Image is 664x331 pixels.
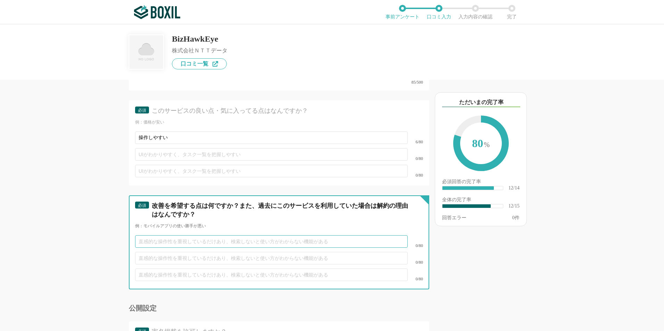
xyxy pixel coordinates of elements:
[408,173,423,177] div: 0/80
[508,186,520,190] div: 12/14
[135,131,408,144] input: UIがわかりやすく、タスク一覧を把握しやすい
[135,80,423,84] div: 85/500
[484,141,490,148] span: %
[442,186,494,190] div: ​
[135,223,423,229] div: 例：モバイルアプリの使い勝手が悪い
[457,5,493,19] li: 入力内容の確認
[460,122,502,165] span: 80
[384,5,421,19] li: 事前アンケート
[408,277,423,281] div: 0/80
[134,5,180,19] img: ボクシルSaaS_ロゴ
[408,156,423,161] div: 0/80
[172,35,227,43] div: BizHawkEye
[408,260,423,264] div: 0/80
[181,61,208,67] span: 口コミ一覧
[508,204,520,209] div: 12/15
[493,5,530,19] li: 完了
[129,305,429,312] div: 公開設定
[138,108,146,113] span: 必須
[408,244,423,248] div: 0/80
[152,107,411,115] div: このサービスの良い点・気に入ってる点はなんですか？
[512,215,520,220] div: 件
[135,252,408,264] input: 直感的な操作性を重視しているだけあり、検索しないと使い方がわからない機能がある
[135,148,408,161] input: UIがわかりやすく、タスク一覧を把握しやすい
[172,58,227,69] a: 口コミ一覧
[442,98,520,107] div: ただいまの完了率
[135,235,408,248] input: 直感的な操作性を重視しているだけあり、検索しないと使い方がわからない機能がある
[172,48,227,53] div: 株式会社ＮＴＴデータ
[138,203,146,208] span: 必須
[442,215,466,220] div: 回答エラー
[152,202,411,219] div: 改善を希望する点は何ですか？また、過去にこのサービスを利用していた場合は解約の理由はなんですか？
[442,197,520,204] div: 全体の完了率
[512,215,515,220] span: 0
[135,165,408,177] input: UIがわかりやすく、タスク一覧を把握しやすい
[442,179,520,186] div: 必須回答の完了率
[135,119,423,125] div: 例：価格が安い
[135,269,408,281] input: 直感的な操作性を重視しているだけあり、検索しないと使い方がわからない機能がある
[408,140,423,144] div: 6/80
[442,204,491,208] div: ​
[421,5,457,19] li: 口コミ入力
